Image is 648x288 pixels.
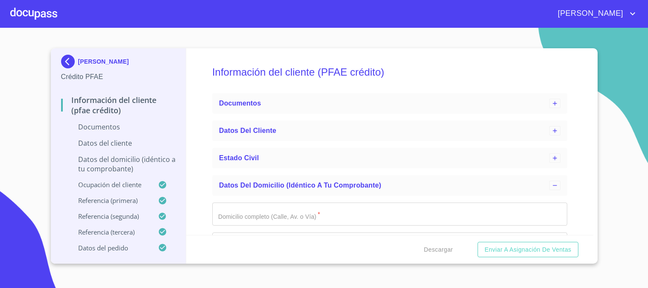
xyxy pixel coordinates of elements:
h5: Información del cliente (PFAE crédito) [212,55,567,90]
span: Estado Civil [219,154,259,162]
p: Referencia (primera) [61,196,158,205]
span: Descargar [424,244,453,255]
span: Datos del cliente [219,127,276,134]
p: Información del cliente (PFAE crédito) [61,95,176,115]
span: [PERSON_NAME] [551,7,627,21]
button: account of current user [551,7,638,21]
button: Enviar a Asignación de Ventas [478,242,578,258]
p: Datos del domicilio (idéntico a tu comprobante) [61,155,176,173]
p: Crédito PFAE [61,72,176,82]
p: Referencia (tercera) [61,228,158,236]
p: [PERSON_NAME] [78,58,129,65]
p: Datos del pedido [61,244,158,252]
p: Referencia (segunda) [61,212,158,220]
img: Docupass spot blue [61,55,78,68]
div: [PERSON_NAME] [61,55,176,72]
button: Descargar [420,242,456,258]
span: Documentos [219,100,261,107]
div: Estado Civil [212,148,567,168]
p: Datos del cliente [61,138,176,148]
div: Datos del domicilio (idéntico a tu comprobante) [212,175,567,196]
span: Enviar a Asignación de Ventas [484,244,571,255]
p: Documentos [61,122,176,132]
p: Ocupación del Cliente [61,180,158,189]
div: Datos del cliente [212,120,567,141]
span: Datos del domicilio (idéntico a tu comprobante) [219,182,381,189]
div: Documentos [212,93,567,114]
